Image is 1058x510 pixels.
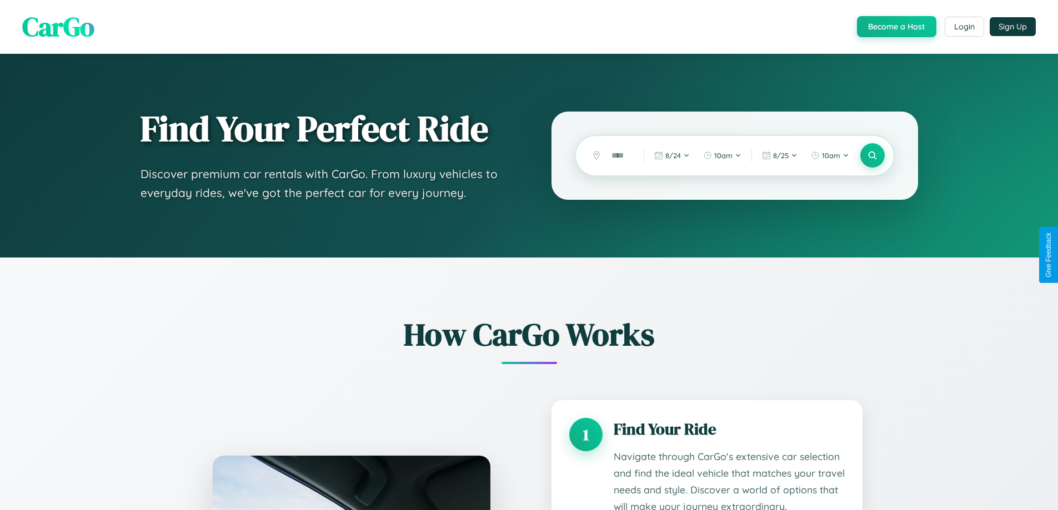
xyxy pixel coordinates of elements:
button: 10am [805,147,855,164]
button: Sign Up [990,17,1036,36]
button: Become a Host [857,16,936,37]
button: 8/25 [756,147,803,164]
span: CarGo [22,8,94,45]
button: Login [945,17,984,37]
div: Give Feedback [1045,233,1052,277]
h2: How CarGo Works [196,313,863,356]
span: 8 / 24 [665,151,681,160]
span: 8 / 25 [773,151,789,160]
div: 1 [569,418,603,451]
span: 10am [714,151,733,160]
span: 10am [822,151,840,160]
h3: Find Your Ride [614,418,845,440]
button: 8/24 [649,147,695,164]
p: Discover premium car rentals with CarGo. From luxury vehicles to everyday rides, we've got the pe... [141,165,507,202]
h1: Find Your Perfect Ride [141,109,507,148]
button: 10am [698,147,747,164]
